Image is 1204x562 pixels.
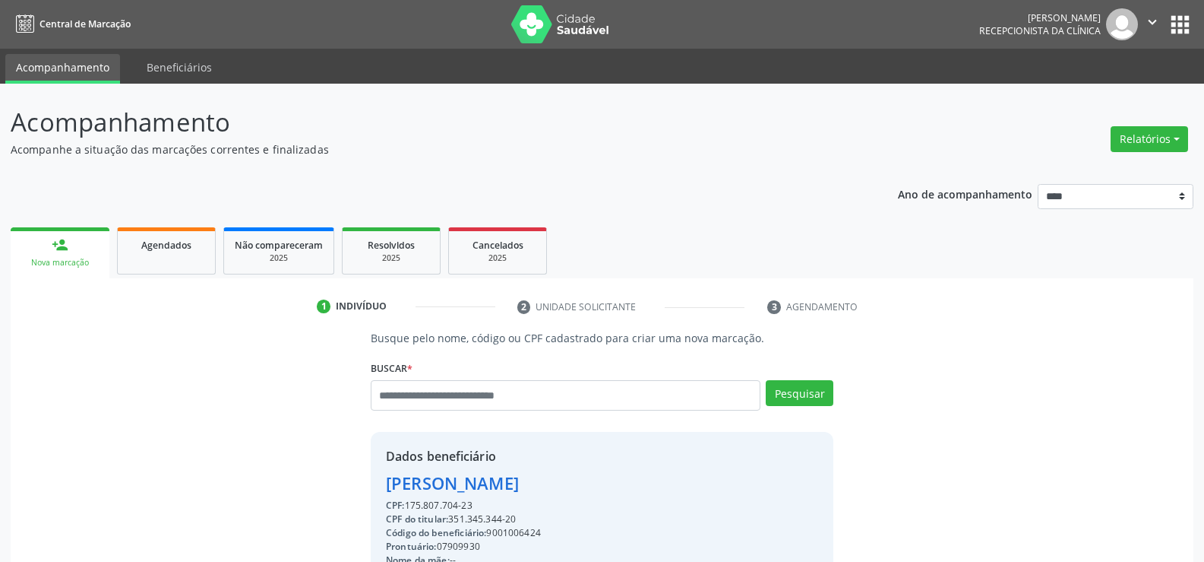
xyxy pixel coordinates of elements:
div: 2025 [460,252,536,264]
div: 351.345.344-20 [386,513,656,526]
a: Central de Marcação [11,11,131,37]
span: Recepcionista da clínica [979,24,1101,37]
span: Agendados [141,239,191,252]
p: Acompanhe a situação das marcações correntes e finalizadas [11,141,839,157]
span: CPF do titular: [386,513,448,525]
div: 175.807.704-23 [386,499,656,513]
label: Buscar [371,357,412,380]
div: 2025 [235,252,323,264]
a: Beneficiários [136,54,223,81]
div: Indivíduo [336,300,387,313]
div: [PERSON_NAME] [979,11,1101,24]
div: Dados beneficiário [386,447,656,465]
button: apps [1167,11,1193,38]
button: Pesquisar [766,380,833,406]
div: 07909930 [386,540,656,554]
p: Acompanhamento [11,103,839,141]
div: 9001006424 [386,526,656,540]
div: 2025 [353,252,429,264]
div: Nova marcação [21,257,99,268]
span: Prontuário: [386,540,437,553]
p: Ano de acompanhamento [898,184,1032,203]
p: Busque pelo nome, código ou CPF cadastrado para criar uma nova marcação. [371,330,833,346]
span: Código do beneficiário: [386,526,486,539]
div: person_add [52,237,68,253]
button: Relatórios [1111,126,1188,152]
span: Não compareceram [235,239,323,252]
span: Central de Marcação [40,17,131,30]
span: Cancelados [472,239,523,252]
button:  [1138,8,1167,40]
i:  [1144,14,1161,30]
span: CPF: [386,499,405,512]
div: [PERSON_NAME] [386,471,656,496]
a: Acompanhamento [5,54,120,84]
div: 1 [317,300,330,313]
img: img [1106,8,1138,40]
span: Resolvidos [368,239,415,252]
